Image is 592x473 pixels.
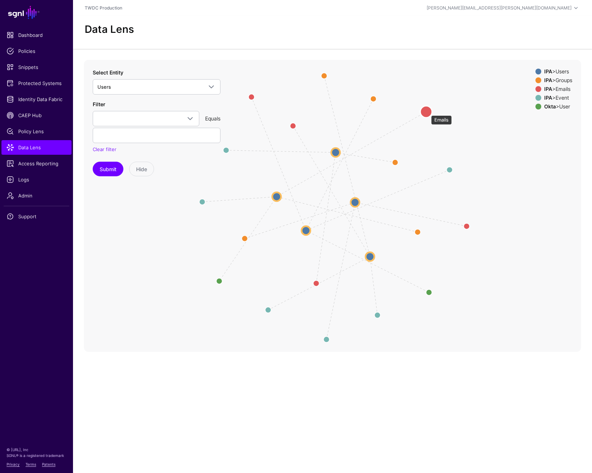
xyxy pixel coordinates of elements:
[7,176,66,183] span: Logs
[93,100,105,108] label: Filter
[7,31,66,39] span: Dashboard
[93,69,123,76] label: Select Entity
[431,115,452,125] div: Emails
[7,80,66,87] span: Protected Systems
[26,462,36,466] a: Terms
[85,5,122,11] a: TWDC Production
[1,124,72,139] a: Policy Lens
[1,44,72,58] a: Policies
[7,128,66,135] span: Policy Lens
[93,162,123,176] button: Submit
[7,462,20,466] a: Privacy
[544,95,552,101] strong: IPA
[7,47,66,55] span: Policies
[7,64,66,71] span: Snippets
[1,188,72,203] a: Admin
[7,144,66,151] span: Data Lens
[543,104,574,109] div: > User
[543,86,574,92] div: > Emails
[97,84,111,90] span: Users
[1,76,72,91] a: Protected Systems
[202,115,223,122] div: Equals
[1,92,72,107] a: Identity Data Fabric
[7,96,66,103] span: Identity Data Fabric
[1,156,72,171] a: Access Reporting
[1,172,72,187] a: Logs
[7,213,66,220] span: Support
[4,4,69,20] a: SGNL
[85,23,134,36] h2: Data Lens
[7,447,66,453] p: © [URL], Inc
[544,103,556,109] strong: Okta
[7,453,66,458] p: SGNL® is a registered trademark
[42,462,55,466] a: Patents
[129,162,154,176] button: Hide
[1,140,72,155] a: Data Lens
[1,28,72,42] a: Dashboard
[7,192,66,199] span: Admin
[544,86,552,92] strong: IPA
[543,77,574,83] div: > Groups
[1,60,72,74] a: Snippets
[543,69,574,74] div: > Users
[543,95,574,101] div: > Event
[544,68,552,74] strong: IPA
[7,160,66,167] span: Access Reporting
[427,5,572,11] div: [PERSON_NAME][EMAIL_ADDRESS][PERSON_NAME][DOMAIN_NAME]
[7,112,66,119] span: CAEP Hub
[1,108,72,123] a: CAEP Hub
[544,77,552,83] strong: IPA
[93,146,116,152] a: Clear filter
